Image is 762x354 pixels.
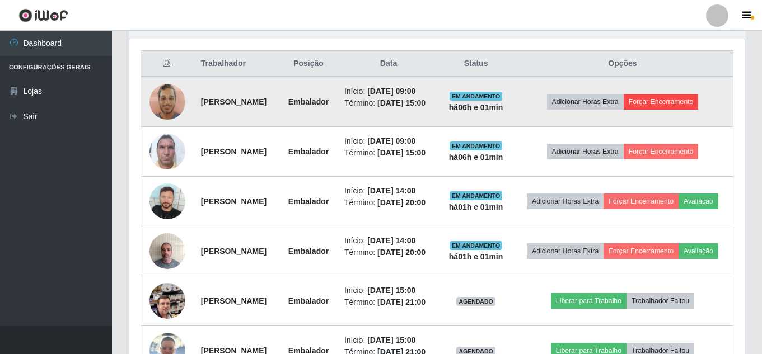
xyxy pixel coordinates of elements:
strong: [PERSON_NAME] [201,296,267,305]
li: Início: [344,135,433,147]
strong: [PERSON_NAME] [201,147,267,156]
th: Trabalhador [194,51,279,77]
strong: [PERSON_NAME] [201,97,267,106]
img: 1739052836230.jpeg [149,78,185,125]
time: [DATE] 14:00 [367,236,415,245]
span: EM ANDAMENTO [450,141,503,150]
strong: há 01 h e 01 min [449,252,503,261]
time: [DATE] 20:00 [377,248,426,257]
li: Início: [344,235,433,247]
img: 1707417653840.jpeg [149,227,185,275]
th: Posição [279,51,338,77]
strong: há 01 h e 01 min [449,202,503,211]
span: EM ANDAMENTO [450,241,503,250]
time: [DATE] 15:00 [367,336,415,344]
time: [DATE] 15:00 [377,148,426,157]
strong: Embalador [288,247,329,256]
li: Término: [344,147,433,159]
li: Término: [344,197,433,209]
strong: Embalador [288,197,329,206]
time: [DATE] 14:00 [367,186,415,195]
li: Término: [344,97,433,109]
button: Avaliação [679,243,718,259]
button: Forçar Encerramento [604,243,679,259]
li: Início: [344,86,433,97]
li: Término: [344,296,433,308]
button: Trabalhador Faltou [627,293,694,309]
th: Opções [512,51,733,77]
time: [DATE] 09:00 [367,136,415,145]
button: Adicionar Horas Extra [547,144,624,159]
img: 1699235527028.jpeg [149,269,185,333]
button: Forçar Encerramento [624,94,699,110]
time: [DATE] 15:00 [367,286,415,295]
li: Início: [344,334,433,346]
th: Data [338,51,440,77]
strong: há 06 h e 01 min [449,153,503,162]
strong: Embalador [288,97,329,106]
time: [DATE] 15:00 [377,98,426,107]
img: 1707142945226.jpeg [149,183,185,219]
time: [DATE] 20:00 [377,198,426,207]
button: Forçar Encerramento [624,144,699,159]
button: Adicionar Horas Extra [527,243,604,259]
th: Status [440,51,512,77]
button: Adicionar Horas Extra [547,94,624,110]
img: 1737508100769.jpeg [149,128,185,175]
li: Início: [344,285,433,296]
button: Avaliação [679,193,718,209]
button: Liberar para Trabalho [551,293,627,309]
span: EM ANDAMENTO [450,92,503,101]
li: Término: [344,247,433,258]
span: AGENDADO [456,297,495,306]
span: EM ANDAMENTO [450,191,503,200]
strong: [PERSON_NAME] [201,247,267,256]
button: Forçar Encerramento [604,193,679,209]
button: Adicionar Horas Extra [527,193,604,209]
strong: [PERSON_NAME] [201,197,267,206]
strong: há 06 h e 01 min [449,103,503,112]
time: [DATE] 21:00 [377,298,426,306]
li: Início: [344,185,433,197]
time: [DATE] 09:00 [367,87,415,96]
img: CoreUI Logo [18,8,68,22]
strong: Embalador [288,296,329,305]
strong: Embalador [288,147,329,156]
